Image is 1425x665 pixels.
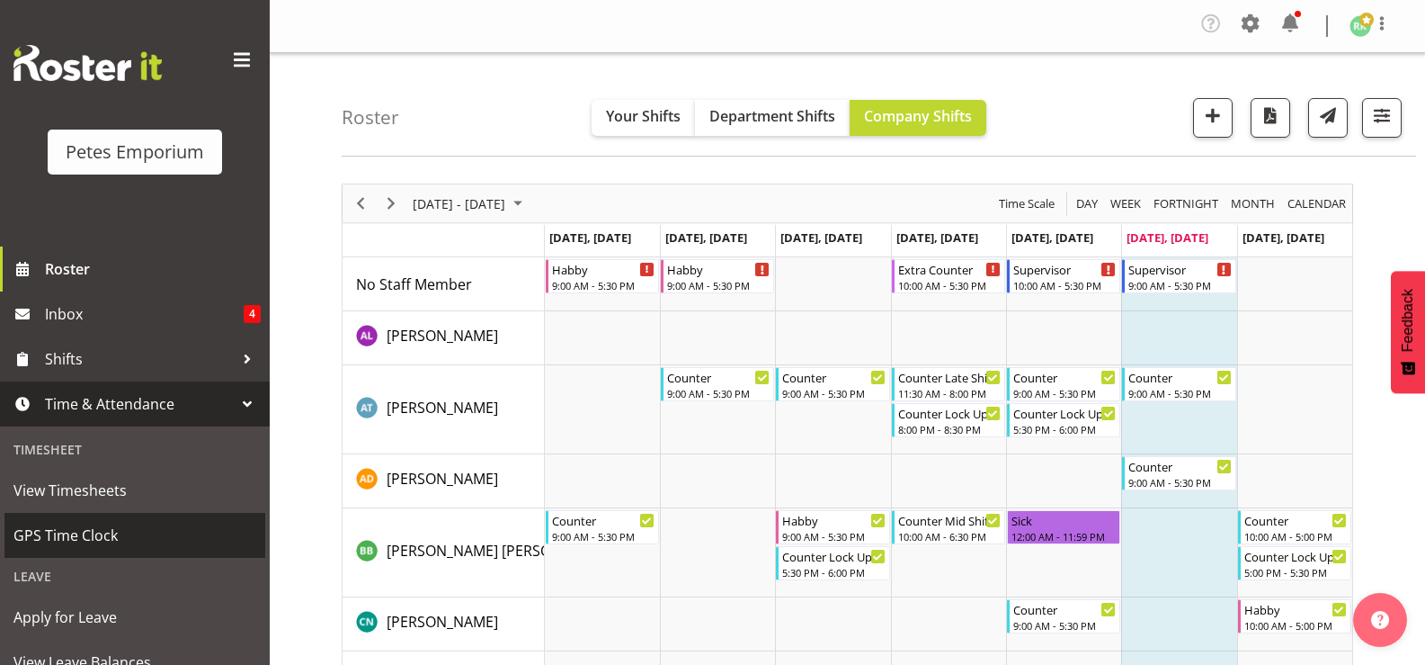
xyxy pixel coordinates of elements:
div: Alex-Micheal Taniwha"s event - Counter Begin From Tuesday, September 2, 2025 at 9:00:00 AM GMT+12... [661,367,774,401]
a: [PERSON_NAME] [387,468,498,490]
span: [DATE], [DATE] [896,229,978,246]
button: Feedback - Show survey [1391,271,1425,393]
div: Habby [552,260,655,278]
div: Beena Beena"s event - Counter Begin From Monday, September 1, 2025 at 9:00:00 AM GMT+12:00 Ends A... [546,510,659,544]
button: September 01 - 07, 2025 [410,193,530,215]
div: Counter [1013,368,1116,386]
span: Day [1074,193,1100,215]
div: 5:30 PM - 6:00 PM [1013,422,1116,436]
div: Beena Beena"s event - Counter Lock Up Begin From Sunday, September 7, 2025 at 5:00:00 PM GMT+12:0... [1238,546,1351,580]
div: 12:00 AM - 11:59 PM [1011,529,1116,544]
div: Supervisor [1013,260,1116,278]
span: [DATE], [DATE] [1127,229,1208,246]
span: Company Shifts [864,106,972,126]
div: Counter Lock Up [1013,404,1116,422]
div: Counter [552,511,655,529]
div: Extra Counter [898,260,1001,278]
span: Roster [45,256,261,283]
a: [PERSON_NAME] [387,325,498,346]
div: Leave [4,558,265,595]
h4: Roster [342,107,399,128]
span: View Timesheets [13,477,256,504]
div: Counter [1244,511,1347,529]
span: Month [1229,193,1277,215]
button: Timeline Day [1073,193,1101,215]
div: Christine Neville"s event - Counter Begin From Friday, September 5, 2025 at 9:00:00 AM GMT+12:00 ... [1007,599,1120,634]
span: Feedback [1400,289,1416,352]
div: Habby [1244,600,1347,618]
td: Abigail Lane resource [343,311,545,365]
td: Beena Beena resource [343,508,545,598]
div: Timesheet [4,431,265,468]
div: Alex-Micheal Taniwha"s event - Counter Lock Up Begin From Thursday, September 4, 2025 at 8:00:00 ... [892,403,1005,437]
div: Counter Mid Shift [898,511,1001,529]
div: 9:00 AM - 5:30 PM [1128,278,1231,292]
div: No Staff Member"s event - Supervisor Begin From Saturday, September 6, 2025 at 9:00:00 AM GMT+12:... [1122,259,1235,293]
div: Beena Beena"s event - Habby Begin From Wednesday, September 3, 2025 at 9:00:00 AM GMT+12:00 Ends ... [776,510,889,544]
span: GPS Time Clock [13,522,256,549]
img: ruth-robertson-taylor722.jpg [1349,15,1371,37]
div: No Staff Member"s event - Habby Begin From Tuesday, September 2, 2025 at 9:00:00 AM GMT+12:00 End... [661,259,774,293]
span: Time & Attendance [45,391,234,418]
td: Alex-Micheal Taniwha resource [343,365,545,454]
button: Previous [349,193,373,215]
span: No Staff Member [356,274,472,294]
div: Counter [1128,457,1231,475]
a: No Staff Member [356,274,472,295]
span: Time Scale [997,193,1056,215]
td: Amelia Denz resource [343,454,545,508]
span: 4 [244,305,261,323]
span: Shifts [45,346,234,373]
span: [PERSON_NAME] [387,469,498,489]
div: 11:30 AM - 8:00 PM [898,386,1001,400]
span: [DATE], [DATE] [780,229,862,246]
span: Fortnight [1152,193,1220,215]
span: [PERSON_NAME] [387,326,498,346]
div: 9:00 AM - 5:30 PM [1128,475,1231,490]
div: Alex-Micheal Taniwha"s event - Counter Late Shift Begin From Thursday, September 4, 2025 at 11:30... [892,367,1005,401]
div: 9:00 AM - 5:30 PM [667,278,770,292]
a: [PERSON_NAME] [PERSON_NAME] [387,540,613,562]
button: Month [1285,193,1349,215]
div: Counter [667,368,770,386]
div: Beena Beena"s event - Sick Begin From Friday, September 5, 2025 at 12:00:00 AM GMT+12:00 Ends At ... [1007,510,1120,544]
button: Send a list of all shifts for the selected filtered period to all rostered employees. [1308,98,1348,138]
div: Alex-Micheal Taniwha"s event - Counter Lock Up Begin From Friday, September 5, 2025 at 5:30:00 PM... [1007,403,1120,437]
button: Filter Shifts [1362,98,1402,138]
div: No Staff Member"s event - Habby Begin From Monday, September 1, 2025 at 9:00:00 AM GMT+12:00 Ends... [546,259,659,293]
div: 9:00 AM - 5:30 PM [782,386,885,400]
div: Counter [1013,600,1116,618]
button: Fortnight [1151,193,1222,215]
div: Supervisor [1128,260,1231,278]
button: Timeline Month [1228,193,1278,215]
span: Your Shifts [606,106,681,126]
span: calendar [1286,193,1348,215]
a: Apply for Leave [4,595,265,640]
div: No Staff Member"s event - Supervisor Begin From Friday, September 5, 2025 at 10:00:00 AM GMT+12:0... [1007,259,1120,293]
td: Christine Neville resource [343,598,545,652]
div: 9:00 AM - 5:30 PM [1128,386,1231,400]
button: Company Shifts [850,100,986,136]
div: 9:00 AM - 5:30 PM [1013,618,1116,633]
div: Beena Beena"s event - Counter Mid Shift Begin From Thursday, September 4, 2025 at 10:00:00 AM GMT... [892,510,1005,544]
div: Next [376,184,406,222]
div: 10:00 AM - 5:30 PM [898,278,1001,292]
a: GPS Time Clock [4,513,265,558]
span: [DATE], [DATE] [549,229,631,246]
div: Amelia Denz"s event - Counter Begin From Saturday, September 6, 2025 at 9:00:00 AM GMT+12:00 Ends... [1122,456,1235,490]
div: Beena Beena"s event - Counter Lock Up Begin From Wednesday, September 3, 2025 at 5:30:00 PM GMT+1... [776,546,889,580]
button: Time Scale [996,193,1058,215]
span: Department Shifts [709,106,835,126]
a: [PERSON_NAME] [387,611,498,633]
div: 8:00 PM - 8:30 PM [898,422,1001,436]
div: Previous [345,184,376,222]
span: [DATE] - [DATE] [411,193,507,215]
div: Alex-Micheal Taniwha"s event - Counter Begin From Saturday, September 6, 2025 at 9:00:00 AM GMT+1... [1122,367,1235,401]
span: [PERSON_NAME] [387,612,498,632]
div: Beena Beena"s event - Counter Begin From Sunday, September 7, 2025 at 10:00:00 AM GMT+12:00 Ends ... [1238,510,1351,544]
a: View Timesheets [4,468,265,513]
div: Petes Emporium [66,139,204,166]
span: Week [1109,193,1143,215]
div: 9:00 AM - 5:30 PM [552,278,655,292]
div: 5:00 PM - 5:30 PM [1244,565,1347,580]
